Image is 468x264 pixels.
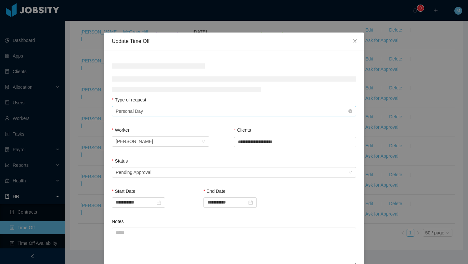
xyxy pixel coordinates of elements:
[112,189,135,194] label: Start Date
[112,158,128,164] label: Status
[112,97,146,102] label: Type of request
[352,39,357,44] i: icon: close
[116,167,151,177] div: Pending Approval
[112,38,356,45] div: Update Time Off
[157,200,161,205] i: icon: calendar
[234,127,251,133] label: Clients
[346,33,364,51] button: Close
[348,109,352,113] i: icon: close-circle
[116,106,143,116] div: Personal Day
[112,219,124,224] label: Notes
[248,200,253,205] i: icon: calendar
[203,189,226,194] label: End Date
[116,137,153,146] div: Nickesha Lee
[112,127,129,133] label: Worker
